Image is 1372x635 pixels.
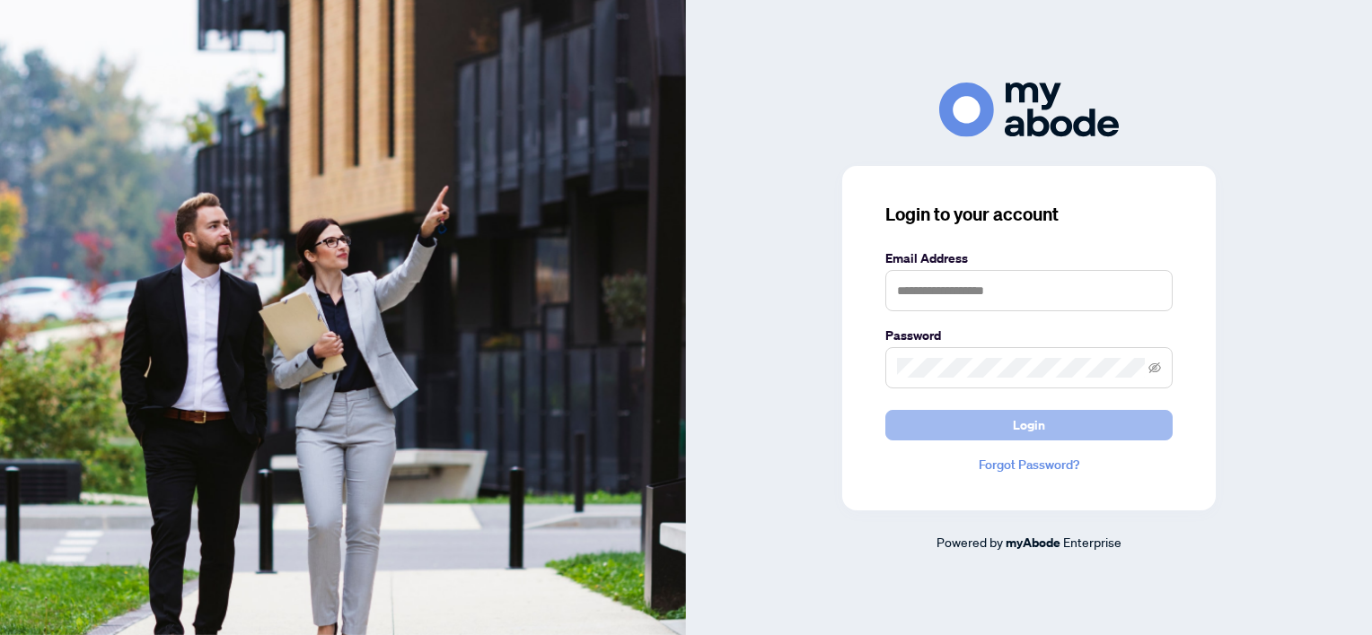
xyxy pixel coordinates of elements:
[885,202,1173,227] h3: Login to your account
[885,455,1173,474] a: Forgot Password?
[939,83,1119,137] img: ma-logo
[1013,411,1045,439] span: Login
[885,410,1173,440] button: Login
[885,248,1173,268] label: Email Address
[937,534,1003,550] span: Powered by
[1063,534,1121,550] span: Enterprise
[1006,533,1060,552] a: myAbode
[1148,361,1161,374] span: eye-invisible
[885,326,1173,345] label: Password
